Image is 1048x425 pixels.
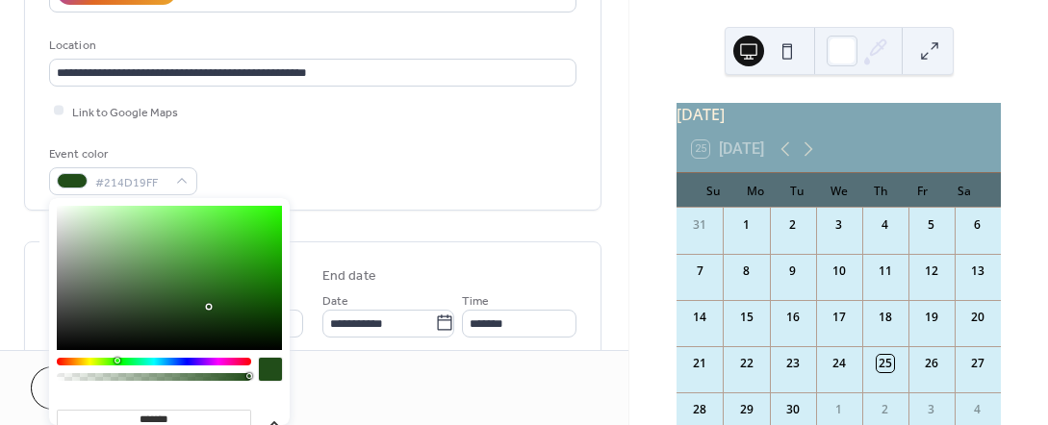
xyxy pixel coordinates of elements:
[692,173,734,208] div: Su
[49,36,573,56] div: Location
[738,401,755,418] div: 29
[877,401,894,418] div: 2
[969,309,986,326] div: 20
[831,401,848,418] div: 1
[859,173,902,208] div: Th
[677,103,1001,126] div: [DATE]
[784,309,802,326] div: 16
[943,173,985,208] div: Sa
[691,262,708,280] div: 7
[31,366,149,410] button: Cancel
[877,216,894,234] div: 4
[738,216,755,234] div: 1
[818,173,860,208] div: We
[462,290,489,311] span: Time
[831,216,848,234] div: 3
[784,355,802,372] div: 23
[923,262,940,280] div: 12
[902,173,944,208] div: Fr
[923,401,940,418] div: 3
[95,172,166,192] span: #214D19FF
[738,309,755,326] div: 15
[776,173,818,208] div: Tu
[322,290,348,311] span: Date
[877,309,894,326] div: 18
[691,309,708,326] div: 14
[72,102,178,122] span: Link to Google Maps
[923,309,940,326] div: 19
[784,401,802,418] div: 30
[738,262,755,280] div: 8
[322,266,376,287] div: End date
[738,355,755,372] div: 22
[969,355,986,372] div: 27
[969,401,986,418] div: 4
[734,173,777,208] div: Mo
[691,401,708,418] div: 28
[969,216,986,234] div: 6
[877,355,894,372] div: 25
[691,216,708,234] div: 31
[784,216,802,234] div: 2
[923,355,940,372] div: 26
[923,216,940,234] div: 5
[831,262,848,280] div: 10
[877,262,894,280] div: 11
[784,262,802,280] div: 9
[49,144,193,164] div: Event color
[831,355,848,372] div: 24
[691,355,708,372] div: 21
[969,262,986,280] div: 13
[831,309,848,326] div: 17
